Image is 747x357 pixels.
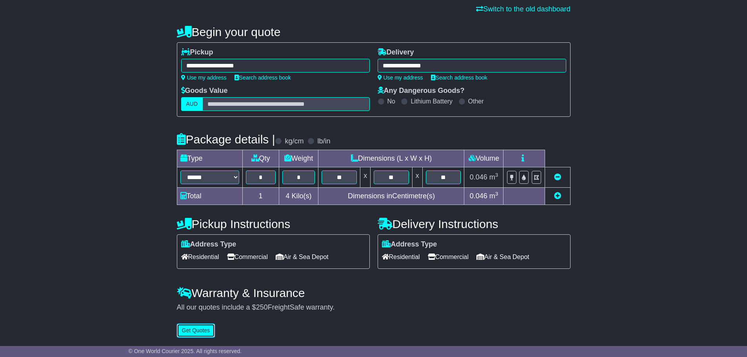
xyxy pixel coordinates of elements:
a: Add new item [554,192,561,200]
td: Dimensions (L x W x H) [318,150,464,167]
td: Volume [464,150,503,167]
h4: Package details | [177,133,275,146]
span: m [489,192,498,200]
a: Search address book [431,74,487,81]
h4: Warranty & Insurance [177,286,571,299]
label: Pickup [181,48,213,57]
label: Address Type [382,240,437,249]
td: 1 [242,188,279,205]
span: Residential [181,251,219,263]
span: 0.046 [470,173,487,181]
label: Lithium Battery [411,98,453,105]
label: AUD [181,97,203,111]
a: Switch to the old dashboard [476,5,570,13]
span: 250 [256,303,268,311]
div: All our quotes include a $ FreightSafe warranty. [177,303,571,312]
label: kg/cm [285,137,304,146]
span: Residential [382,251,420,263]
td: Total [177,188,242,205]
span: m [489,173,498,181]
label: Goods Value [181,87,228,95]
h4: Begin your quote [177,25,571,38]
td: Qty [242,150,279,167]
span: 0.046 [470,192,487,200]
label: lb/in [317,137,330,146]
a: Use my address [378,74,423,81]
label: Any Dangerous Goods? [378,87,465,95]
a: Use my address [181,74,227,81]
span: Commercial [227,251,268,263]
h4: Pickup Instructions [177,217,370,230]
span: Commercial [428,251,469,263]
span: Air & Sea Depot [476,251,529,263]
label: Delivery [378,48,414,57]
span: 4 [285,192,289,200]
label: Other [468,98,484,105]
td: Weight [279,150,318,167]
td: Type [177,150,242,167]
td: x [412,167,422,188]
h4: Delivery Instructions [378,217,571,230]
button: Get Quotes [177,324,215,337]
span: © One World Courier 2025. All rights reserved. [129,348,242,354]
td: x [360,167,371,188]
span: Air & Sea Depot [276,251,329,263]
a: Search address book [234,74,291,81]
a: Remove this item [554,173,561,181]
label: No [387,98,395,105]
sup: 3 [495,172,498,178]
td: Dimensions in Centimetre(s) [318,188,464,205]
td: Kilo(s) [279,188,318,205]
sup: 3 [495,191,498,197]
label: Address Type [181,240,236,249]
